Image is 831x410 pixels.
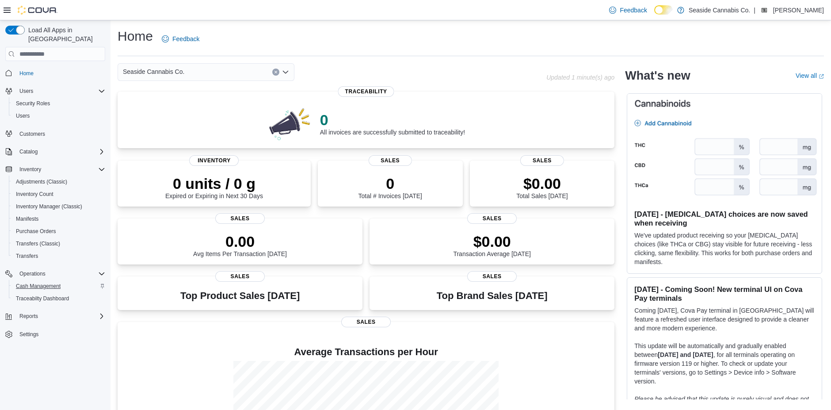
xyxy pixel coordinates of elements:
span: Sales [467,271,517,282]
button: Catalog [16,146,41,157]
p: $0.00 [453,233,531,250]
p: Seaside Cannabis Co. [689,5,750,15]
span: Inventory Manager (Classic) [16,203,82,210]
span: Users [16,86,105,96]
span: Transfers [12,251,105,261]
h3: [DATE] - Coming Soon! New terminal UI on Cova Pay terminals [634,285,815,303]
span: Manifests [12,214,105,224]
button: Users [16,86,37,96]
span: Manifests [16,215,38,222]
a: Traceabilty Dashboard [12,293,72,304]
p: We've updated product receiving so your [MEDICAL_DATA] choices (like THCa or CBG) stay visible fo... [634,231,815,266]
span: Inventory Manager (Classic) [12,201,105,212]
span: Feedback [620,6,647,15]
a: Purchase Orders [12,226,60,237]
span: Inventory [19,166,41,173]
span: Home [19,70,34,77]
span: Customers [19,130,45,138]
span: Users [12,111,105,121]
p: This update will be automatically and gradually enabled between , for all terminals operating on ... [634,341,815,386]
div: All invoices are successfully submitted to traceability! [320,111,465,136]
strong: [DATE] and [DATE] [658,351,713,358]
p: 0.00 [193,233,287,250]
span: Traceabilty Dashboard [16,295,69,302]
div: Expired or Expiring in Next 30 Days [165,175,263,199]
span: Catalog [16,146,105,157]
h2: What's new [625,69,690,83]
a: Transfers (Classic) [12,238,64,249]
a: Settings [16,329,42,340]
a: Manifests [12,214,42,224]
button: Transfers [9,250,109,262]
h1: Home [118,27,153,45]
div: Mehgan Wieland [759,5,770,15]
a: Security Roles [12,98,53,109]
span: Inventory [16,164,105,175]
div: Total Sales [DATE] [516,175,568,199]
span: Sales [341,317,391,327]
img: Cova [18,6,57,15]
button: Inventory Manager (Classic) [9,200,109,213]
p: Coming [DATE], Cova Pay terminal in [GEOGRAPHIC_DATA] will feature a refreshed user interface des... [634,306,815,333]
button: Customers [2,127,109,140]
button: Open list of options [282,69,289,76]
span: Reports [19,313,38,320]
button: Inventory [2,163,109,176]
a: Users [12,111,33,121]
div: Avg Items Per Transaction [DATE] [193,233,287,257]
button: Clear input [272,69,279,76]
button: Settings [2,328,109,341]
a: Inventory Manager (Classic) [12,201,86,212]
a: Home [16,68,37,79]
button: Reports [16,311,42,322]
span: Adjustments (Classic) [12,176,105,187]
span: Seaside Cannabis Co. [123,66,184,77]
p: 0 [320,111,465,129]
span: Operations [19,270,46,277]
span: Security Roles [12,98,105,109]
span: Users [16,112,30,119]
span: Catalog [19,148,38,155]
button: Users [2,85,109,97]
span: Cash Management [16,283,61,290]
p: | [754,5,755,15]
button: Traceabilty Dashboard [9,292,109,305]
span: Home [16,67,105,78]
img: 0 [267,106,313,141]
div: Transaction Average [DATE] [453,233,531,257]
button: Reports [2,310,109,322]
p: 0 [358,175,422,192]
button: Adjustments (Classic) [9,176,109,188]
a: Transfers [12,251,42,261]
span: Transfers (Classic) [12,238,105,249]
input: Dark Mode [654,5,673,15]
button: Manifests [9,213,109,225]
span: Customers [16,128,105,139]
p: Updated 1 minute(s) ago [546,74,614,81]
span: Cash Management [12,281,105,291]
span: Transfers [16,253,38,260]
button: Transfers (Classic) [9,238,109,250]
span: Reports [16,311,105,322]
h4: Average Transactions per Hour [125,347,607,357]
span: Inventory Count [12,189,105,199]
span: Adjustments (Classic) [16,178,67,185]
nav: Complex example [5,63,105,364]
button: Inventory Count [9,188,109,200]
span: Sales [520,155,564,166]
a: Customers [16,129,49,139]
span: Traceabilty Dashboard [12,293,105,304]
p: $0.00 [516,175,568,192]
span: Sales [369,155,412,166]
span: Sales [215,213,265,224]
div: Total # Invoices [DATE] [358,175,422,199]
svg: External link [819,74,824,79]
span: Operations [16,268,105,279]
h3: [DATE] - [MEDICAL_DATA] choices are now saved when receiving [634,210,815,227]
button: Security Roles [9,97,109,110]
a: Feedback [606,1,650,19]
span: Traceability [338,86,394,97]
span: Transfers (Classic) [16,240,60,247]
span: Users [19,88,33,95]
